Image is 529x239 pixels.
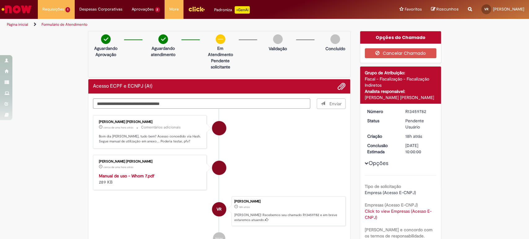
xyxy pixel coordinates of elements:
li: Vanessa Paiva Ribeiro [93,196,346,226]
div: [PERSON_NAME] [PERSON_NAME] [99,160,202,163]
b: Tipo de solicitação [365,184,401,189]
div: Padroniza [214,6,250,14]
div: [PERSON_NAME] [PERSON_NAME] [365,94,436,101]
p: Em Atendimento [205,45,236,58]
p: Concluído [325,46,345,52]
time: 28/08/2025 18:09:38 [405,133,422,139]
div: 28/08/2025 18:09:38 [405,133,434,139]
dt: Conclusão Estimada [363,142,401,155]
dt: Criação [363,133,401,139]
span: VR [484,7,488,11]
div: Analista responsável: [365,88,436,94]
span: More [169,6,179,12]
div: Nathalia Montes Kawassaki Leal [212,161,226,175]
span: Empresa (Acesso E-CNPJ) [365,190,416,195]
span: 2 [155,7,160,12]
div: Fiscal - Fiscalização - Fiscalização Indiretos [365,76,436,88]
dt: Status [363,118,401,124]
img: img-circle-grey.png [273,34,283,44]
span: cerca de uma hora atrás [104,126,133,129]
span: Rascunhos [436,6,459,12]
small: Comentários adicionais [141,125,181,130]
div: 289 KB [99,173,202,185]
h2: Acesso ECPF e ECNPJ (A1) Histórico de tíquete [93,84,152,89]
ul: Trilhas de página [5,19,348,30]
dt: Número [363,108,401,115]
img: img-circle-grey.png [330,34,340,44]
div: Pendente Usuário [405,118,434,130]
img: check-circle-green.png [101,34,111,44]
span: 18h atrás [239,205,250,209]
span: Aprovações [132,6,154,12]
span: Despesas Corporativas [79,6,122,12]
p: Pendente solicitante [205,58,236,70]
time: 29/08/2025 10:59:13 [104,165,133,169]
p: Aguardando atendimento [148,45,178,58]
div: [DATE] 10:00:00 [405,142,434,155]
span: cerca de uma hora atrás [104,165,133,169]
button: Adicionar anexos [337,82,346,90]
p: [PERSON_NAME]! Recebemos seu chamado R13459782 e em breve estaremos atuando. [234,213,342,222]
button: Cancelar Chamado [365,48,436,58]
div: Grupo de Atribuição: [365,70,436,76]
b: Empresas (Acesso E-CNPJ) [365,202,418,208]
p: Validação [269,46,287,52]
span: Requisições [42,6,64,12]
textarea: Digite sua mensagem aqui... [93,98,311,109]
a: Página inicial [7,22,28,27]
div: Opções do Chamado [360,31,441,44]
span: VR [217,202,222,217]
span: [PERSON_NAME] [493,7,524,12]
time: 29/08/2025 10:59:17 [104,126,133,129]
p: +GenAi [235,6,250,14]
span: 1 [65,7,70,12]
div: Nathalia Montes Kawassaki Leal [212,121,226,135]
a: Click to view Empresas (Acesso E-CNPJ) [365,208,432,220]
div: [PERSON_NAME] [PERSON_NAME] [99,120,202,124]
p: Aguardando Aprovação [91,45,121,58]
img: check-circle-green.png [158,34,168,44]
div: Vanessa Paiva Ribeiro [212,202,226,216]
div: [PERSON_NAME] [234,200,342,203]
p: Bom dia [PERSON_NAME], tudo bem? Acesso concedido via Hash. Segue manual de utilização em anexo..... [99,134,202,144]
img: circle-minus.png [216,34,225,44]
a: Formulário de Atendimento [42,22,87,27]
span: 18h atrás [405,133,422,139]
div: R13459782 [405,108,434,115]
img: ServiceNow [1,3,33,15]
a: Manual de uso - Whom 7.pdf [99,173,154,179]
img: click_logo_yellow_360x200.png [188,4,205,14]
b: [PERSON_NAME] e concordo com os termos de responsabilidade. [365,227,433,239]
span: Favoritos [405,6,422,12]
a: Rascunhos [431,7,459,12]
